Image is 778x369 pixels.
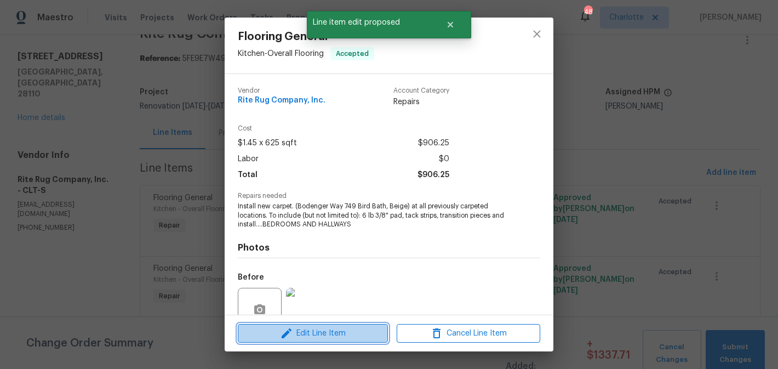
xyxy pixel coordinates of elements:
[400,327,537,340] span: Cancel Line Item
[238,167,258,183] span: Total
[238,274,264,281] h5: Before
[432,14,468,36] button: Close
[238,96,325,105] span: Rite Rug Company, Inc.
[241,327,385,340] span: Edit Line Item
[238,324,388,343] button: Edit Line Item
[238,125,449,132] span: Cost
[393,87,449,94] span: Account Category
[418,135,449,151] span: $906.25
[397,324,540,343] button: Cancel Line Item
[238,242,540,253] h4: Photos
[238,192,540,200] span: Repairs needed
[439,151,449,167] span: $0
[238,202,510,229] span: Install new carpet. (Bodenger Way 749 Bird Bath, Beige) at all previously carpeted locations. To ...
[331,48,373,59] span: Accepted
[238,31,374,43] span: Flooring General
[584,7,592,18] div: 48
[238,135,297,151] span: $1.45 x 625 sqft
[524,21,550,47] button: close
[417,167,449,183] span: $906.25
[238,50,324,58] span: Kitchen - Overall Flooring
[238,151,259,167] span: Labor
[307,11,432,34] span: Line item edit proposed
[238,87,325,94] span: Vendor
[393,96,449,107] span: Repairs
